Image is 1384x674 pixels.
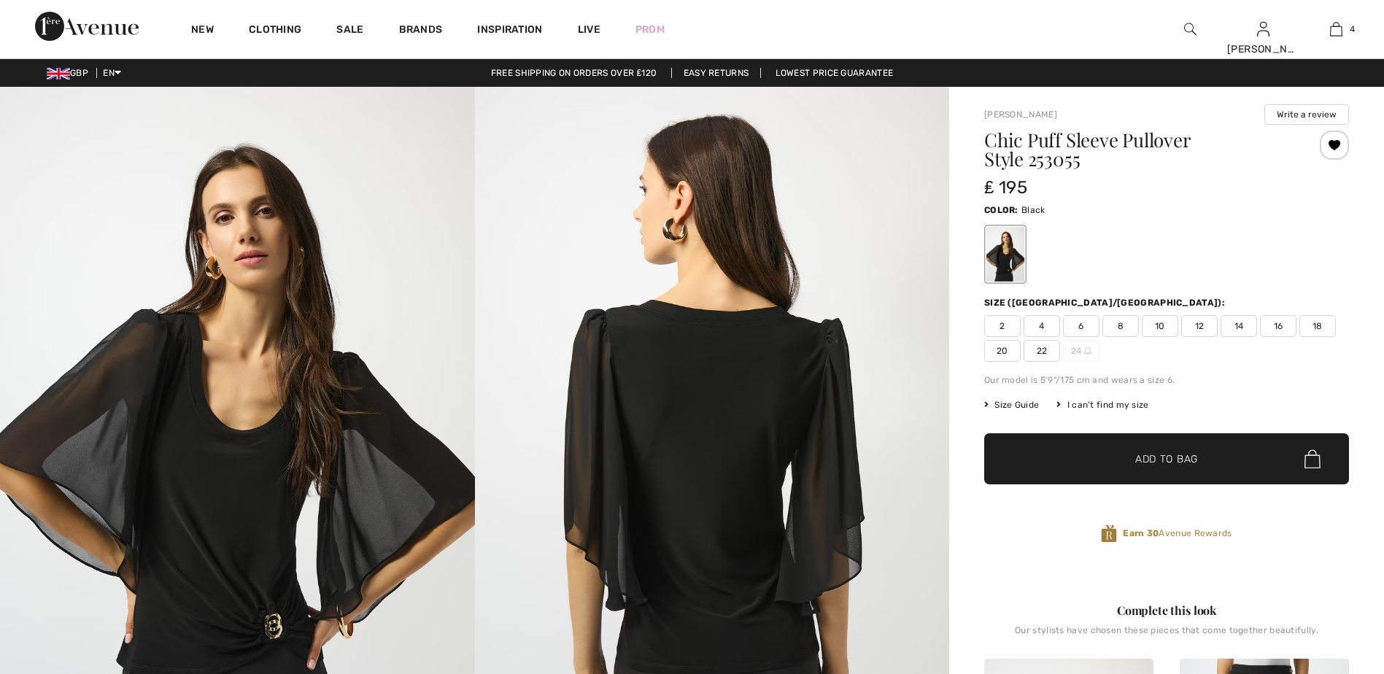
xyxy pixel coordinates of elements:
[1257,22,1269,36] a: Sign In
[1330,20,1342,38] img: My Bag
[635,22,665,37] a: Prom
[984,109,1057,120] a: [PERSON_NAME]
[1221,315,1257,337] span: 14
[1299,315,1336,337] span: 18
[47,68,70,80] img: UK Pound
[984,340,1021,362] span: 20
[1142,315,1178,337] span: 10
[984,131,1288,168] h1: Chic Puff Sleeve Pullover Style 253055
[1135,452,1198,467] span: Add to Bag
[1227,42,1299,57] div: [PERSON_NAME]
[191,23,214,39] a: New
[578,22,600,37] a: Live
[984,205,1018,215] span: Color:
[984,177,1027,198] span: ₤ 195
[1260,315,1296,337] span: 16
[479,68,669,78] a: Free shipping on orders over ₤120
[984,625,1349,647] div: Our stylists have chosen these pieces that come together beautifully.
[671,68,762,78] a: Easy Returns
[1350,23,1355,36] span: 4
[1123,528,1159,538] strong: Earn 30
[1184,20,1196,38] img: search the website
[1024,340,1060,362] span: 22
[1102,315,1139,337] span: 8
[1101,524,1117,543] img: Avenue Rewards
[477,23,542,39] span: Inspiration
[35,12,139,41] img: 1ère Avenue
[984,602,1349,619] div: Complete this look
[986,227,1024,282] div: Black
[764,68,905,78] a: Lowest Price Guarantee
[47,68,94,78] span: GBP
[1300,20,1372,38] a: 4
[1264,104,1349,125] button: Write a review
[984,296,1228,309] div: Size ([GEOGRAPHIC_DATA]/[GEOGRAPHIC_DATA]):
[1084,347,1091,355] img: ring-m.svg
[1021,205,1045,215] span: Black
[984,433,1349,484] button: Add to Bag
[1123,527,1232,540] span: Avenue Rewards
[103,68,121,78] span: EN
[1056,398,1148,411] div: I can't find my size
[984,373,1349,387] div: Our model is 5'9"/175 cm and wears a size 6.
[336,23,363,39] a: Sale
[1024,315,1060,337] span: 4
[1304,449,1321,468] img: Bag.svg
[1181,315,1218,337] span: 12
[1063,340,1099,362] span: 24
[1063,315,1099,337] span: 6
[249,23,301,39] a: Clothing
[1257,20,1269,38] img: My Info
[984,398,1039,411] span: Size Guide
[984,315,1021,337] span: 2
[399,23,443,39] a: Brands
